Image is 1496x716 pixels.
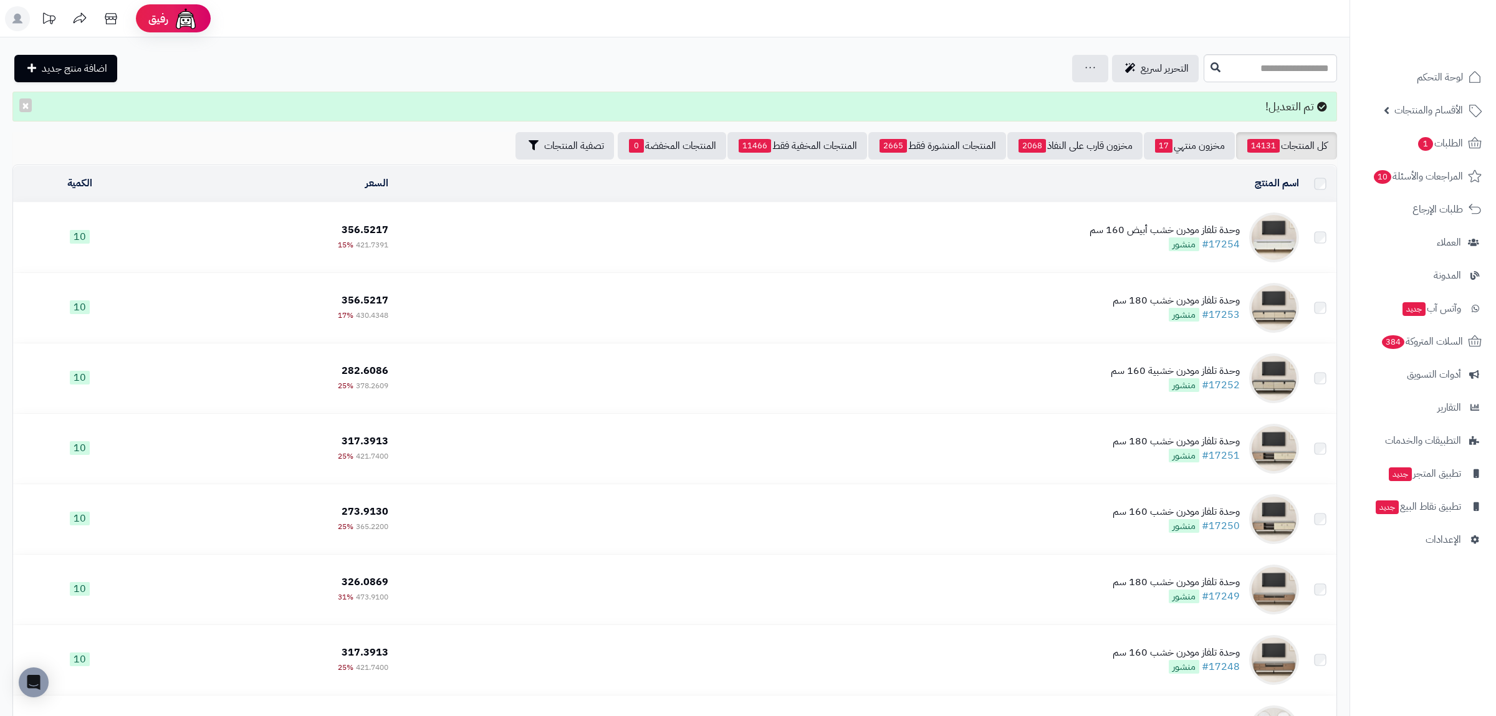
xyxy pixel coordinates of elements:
[1437,234,1461,251] span: العملاء
[515,132,614,160] button: تصفية المنتجات
[1417,69,1463,86] span: لوحة التحكم
[544,138,604,153] span: تصفية المنتجات
[1418,137,1433,151] span: 1
[1426,531,1461,548] span: الإعدادات
[338,239,353,251] span: 15%
[1374,498,1461,515] span: تطبيق نقاط البيع
[1374,170,1391,184] span: 10
[1358,194,1489,224] a: طلبات الإرجاع
[70,371,90,384] span: 10
[342,293,388,308] span: 356.5217
[342,575,388,590] span: 326.0869
[19,98,32,112] button: ×
[1358,360,1489,389] a: أدوات التسويق
[70,652,90,666] span: 10
[67,176,92,191] a: الكمية
[1249,565,1299,614] img: وحدة تلفاز مودرن خشب 180 سم
[1202,448,1240,463] a: #17251
[342,363,388,378] span: 282.6086
[1169,590,1199,603] span: منشور
[1385,432,1461,449] span: التطبيقات والخدمات
[1358,128,1489,158] a: الطلبات1
[1358,492,1489,522] a: تطبيق نقاط البيعجديد
[1358,525,1489,555] a: الإعدادات
[1007,132,1143,160] a: مخزون قارب على النفاذ2068
[1202,518,1240,533] a: #17250
[1019,139,1046,153] span: 2068
[338,380,353,391] span: 25%
[618,132,726,160] a: المنتجات المخفضة0
[342,434,388,449] span: 317.3913
[880,139,907,153] span: 2665
[338,662,353,673] span: 25%
[1144,132,1235,160] a: مخزون منتهي17
[70,300,90,314] span: 10
[1249,353,1299,403] img: وحدة تلفاز مودرن خشبية 160 سم
[356,239,388,251] span: 421.7391
[148,11,168,26] span: رفيق
[1202,378,1240,393] a: #17252
[338,521,353,532] span: 25%
[1249,212,1299,262] img: وحدة تلفاز مودرن خشب أبيض 160 سم
[1202,659,1240,674] a: #17248
[70,441,90,455] span: 10
[70,512,90,525] span: 10
[1090,223,1240,237] div: وحدة تلفاز مودرن خشب أبيض 160 سم
[342,504,388,519] span: 273.9130
[1389,467,1412,481] span: جديد
[1249,494,1299,544] img: وحدة تلفاز مودرن خشب 160 سم
[1358,227,1489,257] a: العملاء
[1169,378,1199,392] span: منشور
[739,139,771,153] span: 11466
[1381,333,1463,350] span: السلات المتروكة
[1373,168,1463,185] span: المراجعات والأسئلة
[356,591,388,603] span: 473.9100
[1358,294,1489,323] a: وآتس آبجديد
[1113,294,1240,308] div: وحدة تلفاز مودرن خشب 180 سم
[356,310,388,321] span: 430.4348
[1402,302,1426,316] span: جديد
[70,230,90,244] span: 10
[1412,201,1463,218] span: طلبات الإرجاع
[1141,61,1189,76] span: التحرير لسريع
[1155,139,1172,153] span: 17
[1249,424,1299,474] img: وحدة تلفاز مودرن خشب 180 سم
[1113,505,1240,519] div: وحدة تلفاز مودرن خشب 160 سم
[338,591,353,603] span: 31%
[356,451,388,462] span: 421.7400
[1358,426,1489,456] a: التطبيقات والخدمات
[42,61,107,76] span: اضافة منتج جديد
[1255,176,1299,191] a: اسم المنتج
[365,176,388,191] a: السعر
[12,92,1337,122] div: تم التعديل!
[1202,589,1240,604] a: #17249
[1249,283,1299,333] img: وحدة تلفاز مودرن خشب 180 سم
[1358,393,1489,422] a: التقارير
[1202,307,1240,322] a: #17253
[173,6,198,31] img: ai-face.png
[342,645,388,660] span: 317.3913
[338,310,353,321] span: 17%
[1358,260,1489,290] a: المدونة
[1401,300,1461,317] span: وآتس آب
[1202,237,1240,252] a: #17254
[14,55,117,82] a: اضافة منتج جديد
[1113,646,1240,660] div: وحدة تلفاز مودرن خشب 160 سم
[1113,434,1240,449] div: وحدة تلفاز مودرن خشب 180 سم
[1376,500,1399,514] span: جديد
[727,132,867,160] a: المنتجات المخفية فقط11466
[1249,635,1299,685] img: وحدة تلفاز مودرن خشب 160 سم
[1382,335,1404,349] span: 384
[19,667,49,697] div: Open Intercom Messenger
[1169,519,1199,533] span: منشور
[1388,465,1461,482] span: تطبيق المتجر
[1358,161,1489,191] a: المراجعات والأسئلة10
[338,451,353,462] span: 25%
[1169,237,1199,251] span: منشور
[1437,399,1461,416] span: التقارير
[33,6,64,34] a: تحديثات المنصة
[1247,139,1280,153] span: 14131
[1169,660,1199,674] span: منشور
[356,380,388,391] span: 378.2609
[1358,459,1489,489] a: تطبيق المتجرجديد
